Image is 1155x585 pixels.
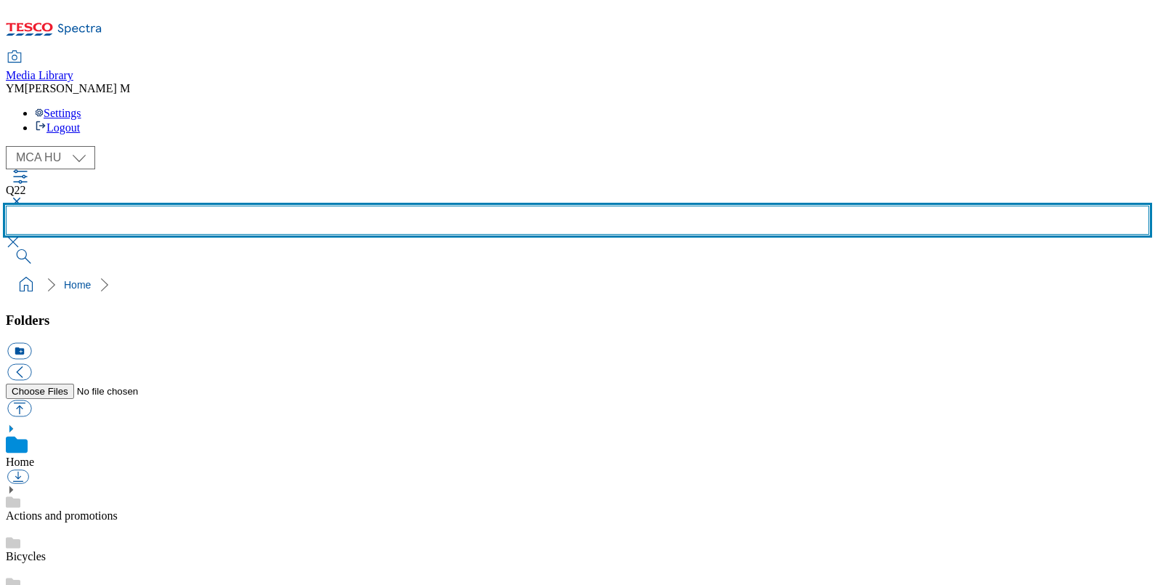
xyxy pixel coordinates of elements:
[6,184,26,196] span: Q22
[35,107,81,119] a: Settings
[6,550,46,562] a: Bicycles
[6,456,34,468] a: Home
[6,271,1149,299] nav: breadcrumb
[6,509,118,522] a: Actions and promotions
[6,52,73,82] a: Media Library
[25,82,130,94] span: [PERSON_NAME] M
[15,273,38,296] a: home
[6,69,73,81] span: Media Library
[35,121,80,134] a: Logout
[6,82,25,94] span: YM
[64,279,91,291] a: Home
[6,312,1149,328] h3: Folders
